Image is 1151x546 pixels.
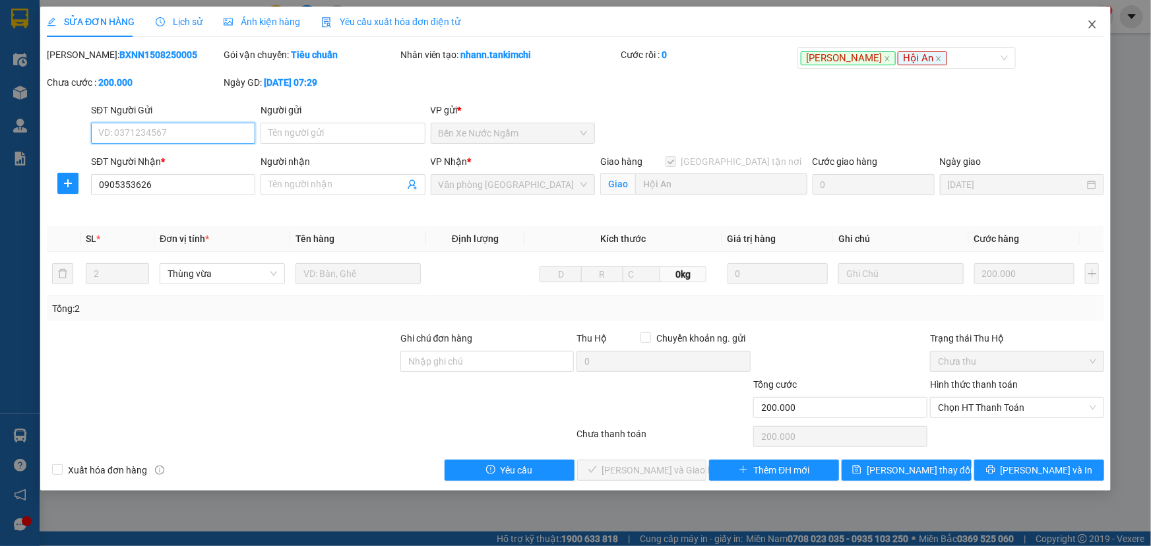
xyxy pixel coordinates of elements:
[623,266,660,282] input: C
[91,154,255,169] div: SĐT Người Nhận
[1087,19,1098,30] span: close
[501,463,533,477] span: Yêu cầu
[600,233,646,244] span: Kích thước
[753,379,797,390] span: Tổng cước
[728,263,828,284] input: 0
[47,47,221,62] div: [PERSON_NAME]:
[600,156,642,167] span: Giao hàng
[884,55,890,62] span: close
[635,173,807,195] input: Giao tận nơi
[264,77,317,88] b: [DATE] 07:29
[296,233,334,244] span: Tên hàng
[156,16,202,27] span: Lịch sử
[119,49,197,60] b: BXNN1508250005
[940,156,981,167] label: Ngày giao
[986,465,995,475] span: printer
[224,16,300,27] span: Ảnh kiện hàng
[445,460,575,481] button: exclamation-circleYêu cầu
[576,427,753,450] div: Chưa thanh toán
[155,466,164,475] span: info-circle
[974,233,1020,244] span: Cước hàng
[576,333,607,344] span: Thu Hộ
[867,463,972,477] span: [PERSON_NAME] thay đổi
[621,47,795,62] div: Cước rồi :
[224,75,398,90] div: Ngày GD:
[813,156,878,167] label: Cước giao hàng
[160,233,209,244] span: Đơn vị tính
[1074,7,1111,44] button: Close
[938,351,1096,371] span: Chưa thu
[261,103,425,117] div: Người gửi
[224,47,398,62] div: Gói vận chuyển:
[600,173,635,195] span: Giao
[47,17,56,26] span: edit
[651,331,751,346] span: Chuyển khoản ng. gửi
[57,173,78,194] button: plus
[842,460,972,481] button: save[PERSON_NAME] thay đổi
[224,17,233,26] span: picture
[47,16,135,27] span: SỬA ĐƠN HÀNG
[156,17,165,26] span: clock-circle
[52,263,73,284] button: delete
[753,463,809,477] span: Thêm ĐH mới
[739,465,748,475] span: plus
[431,156,468,167] span: VP Nhận
[400,47,619,62] div: Nhân viên tạo:
[813,174,935,195] input: Cước giao hàng
[452,233,499,244] span: Định lượng
[974,263,1074,284] input: 0
[98,77,133,88] b: 200.000
[852,465,861,475] span: save
[431,103,595,117] div: VP gửi
[948,177,1084,192] input: Ngày giao
[898,51,947,66] span: Hội An
[439,175,587,195] span: Văn phòng Đà Nẵng
[321,16,460,27] span: Yêu cầu xuất hóa đơn điện tử
[91,103,255,117] div: SĐT Người Gửi
[930,379,1018,390] label: Hình thức thanh toán
[577,460,707,481] button: check[PERSON_NAME] và Giao hàng
[1001,463,1093,477] span: [PERSON_NAME] và In
[709,460,839,481] button: plusThêm ĐH mới
[439,123,587,143] span: Bến Xe Nước Ngầm
[930,331,1104,346] div: Trạng thái Thu Hộ
[974,460,1104,481] button: printer[PERSON_NAME] và In
[660,266,706,282] span: 0kg
[461,49,532,60] b: nhann.tankimchi
[58,178,78,189] span: plus
[321,17,332,28] img: icon
[291,49,338,60] b: Tiêu chuẩn
[63,463,152,477] span: Xuất hóa đơn hàng
[261,154,425,169] div: Người nhận
[676,154,807,169] span: [GEOGRAPHIC_DATA] tận nơi
[400,351,575,372] input: Ghi chú đơn hàng
[581,266,623,282] input: R
[52,301,445,316] div: Tổng: 2
[486,465,495,475] span: exclamation-circle
[540,266,582,282] input: D
[168,264,277,284] span: Thùng vừa
[296,263,421,284] input: VD: Bàn, Ghế
[86,233,96,244] span: SL
[801,51,896,66] span: [PERSON_NAME]
[938,398,1096,417] span: Chọn HT Thanh Toán
[407,179,418,190] span: user-add
[400,333,473,344] label: Ghi chú đơn hàng
[1085,263,1099,284] button: plus
[838,263,964,284] input: Ghi Chú
[728,233,776,244] span: Giá trị hàng
[935,55,942,62] span: close
[47,75,221,90] div: Chưa cước :
[833,226,969,252] th: Ghi chú
[662,49,667,60] b: 0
